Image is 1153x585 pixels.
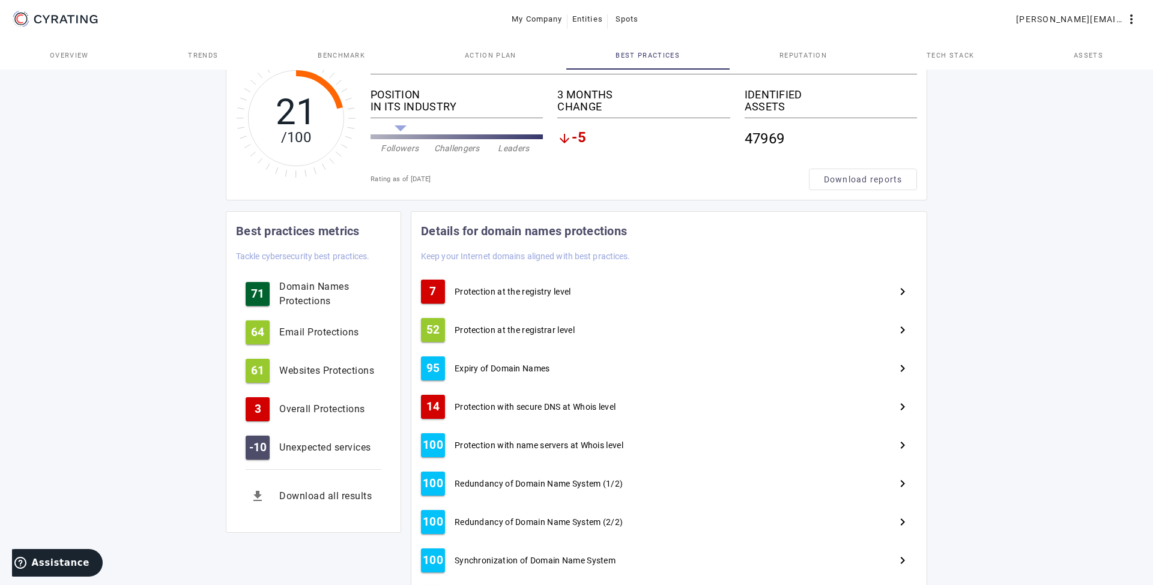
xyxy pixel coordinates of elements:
span: Entities [572,10,603,29]
mat-card-subtitle: Keep your Internet domains aligned with best practices. [421,250,631,263]
span: Overview [50,52,89,59]
mat-card-subtitle: Tackle cybersecurity best practices. [236,250,370,263]
span: Action Plan [465,52,516,59]
button: Next [888,354,917,383]
span: Reputation [779,52,827,59]
div: Websites Protections [279,364,381,378]
mat-icon: Next [895,361,910,376]
span: Trends [188,52,218,59]
tspan: /100 [281,129,311,146]
span: 3 [255,403,261,415]
button: Next [888,431,917,460]
span: [PERSON_NAME][EMAIL_ADDRESS][DOMAIN_NAME] [1016,10,1124,29]
span: Tech Stack [927,52,974,59]
button: Spots [608,8,646,30]
mat-icon: Next [895,284,910,299]
mat-icon: Next [895,515,910,529]
div: Followers [371,142,428,154]
mat-icon: Next [895,438,910,452]
tspan: 21 [276,91,317,133]
span: 95 [426,362,440,374]
span: My Company [512,10,563,29]
span: Protection with secure DNS at Whois level [455,401,616,413]
div: Unexpected services [279,440,381,455]
button: 71Domain Names Protections [236,277,391,311]
span: Synchronization of Domain Name System [455,554,616,566]
button: Download reports [809,169,917,190]
mat-icon: Next [895,400,910,414]
span: 64 [251,326,264,338]
span: Benchmark [318,52,365,59]
div: Rating as of [DATE] [371,173,809,185]
div: Overall Protections [279,402,381,416]
span: Download reports [824,173,903,185]
span: 100 [423,439,443,451]
div: POSITION [371,89,543,101]
span: 61 [251,365,264,377]
span: Redundancy of Domain Name System (2/2) [455,516,623,528]
button: Next [888,508,917,536]
div: IDENTIFIED [745,89,917,101]
mat-card-title: Details for domain names protections [421,221,627,241]
div: 47969 [745,123,917,154]
div: Download all results [279,489,381,503]
span: Spots [616,10,639,29]
span: -5 [572,131,586,146]
button: 64Email Protections [236,316,391,349]
div: Leaders [485,142,542,154]
span: Best practices [616,52,679,59]
span: 71 [251,288,264,300]
button: 61Websites Protections [236,354,391,388]
div: ASSETS [745,101,917,113]
span: Protection at the registrar level [455,324,575,336]
span: 100 [423,554,443,566]
iframe: Ouvre un widget dans lequel vous pouvez trouver plus d’informations [12,549,103,579]
span: 14 [426,401,440,413]
div: Domain Names Protections [279,280,381,308]
span: Protection with name servers at Whois level [455,439,623,451]
g: CYRATING [34,15,98,23]
span: 7 [429,286,436,298]
button: Entities [567,8,608,30]
span: 100 [423,516,443,528]
span: Expiry of Domain Names [455,362,550,374]
span: 100 [423,478,443,490]
span: Assets [1074,52,1103,59]
button: 3Overall Protections [236,392,391,426]
button: Next [888,277,917,306]
button: My Company [507,8,567,30]
mat-icon: Next [895,553,910,568]
button: Next [888,316,917,344]
button: Next [888,392,917,421]
button: Next [888,469,917,498]
mat-icon: get_app [246,484,270,508]
div: Email Protections [279,325,381,340]
button: Next [888,546,917,575]
mat-icon: arrow_downward [557,131,572,146]
span: Redundancy of Domain Name System (1/2) [455,478,623,490]
div: Challengers [428,142,485,154]
div: CHANGE [557,101,730,113]
div: IN ITS INDUSTRY [371,101,543,113]
button: [PERSON_NAME][EMAIL_ADDRESS][DOMAIN_NAME] [1011,8,1143,30]
mat-icon: Next [895,476,910,491]
button: Download all results [236,479,391,513]
span: -10 [249,442,267,454]
div: 3 MONTHS [557,89,730,101]
mat-icon: Next [895,323,910,337]
span: Protection at the registry level [455,286,571,298]
span: 52 [426,324,440,336]
button: -10Unexpected services [236,431,391,464]
mat-card-title: Best practices metrics [236,221,360,241]
mat-icon: more_vert [1124,12,1139,26]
